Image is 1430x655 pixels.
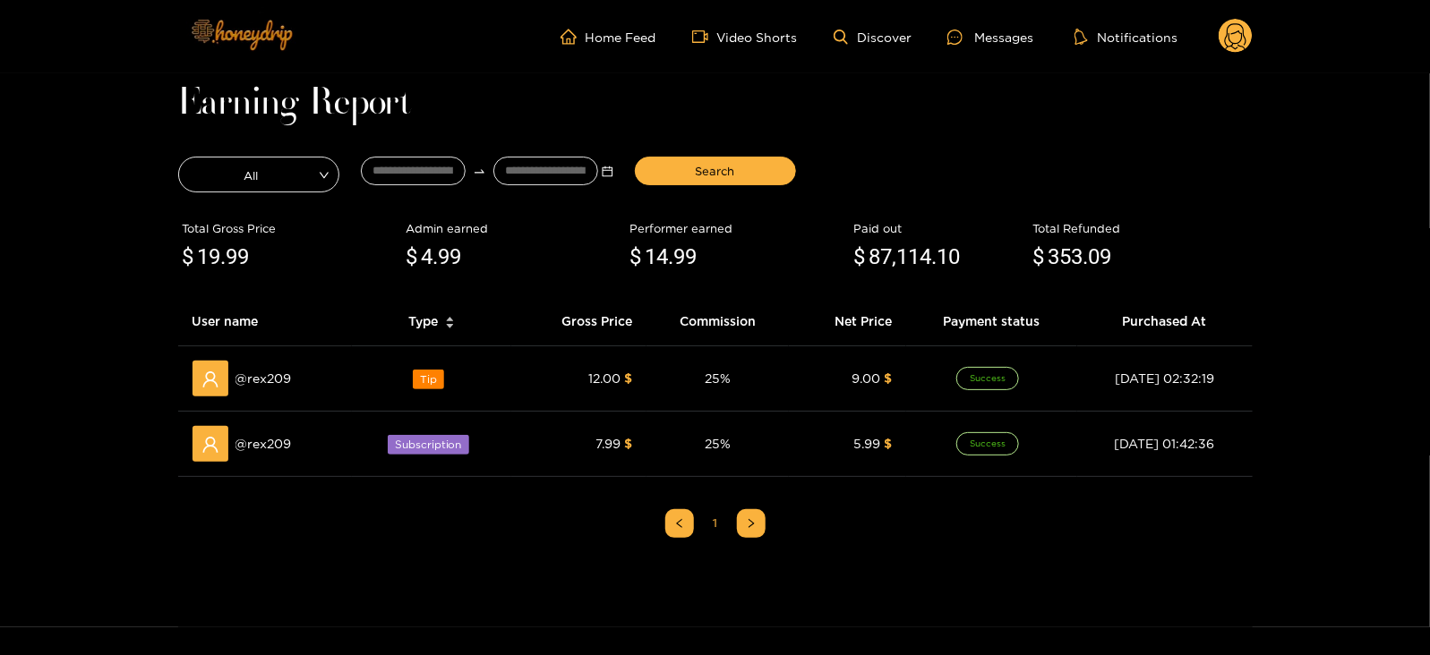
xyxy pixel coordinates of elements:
[198,244,221,269] span: 19
[646,244,669,269] span: 14
[789,297,906,346] th: Net Price
[630,241,642,275] span: $
[1049,244,1083,269] span: 353
[665,509,694,538] button: left
[696,162,735,180] span: Search
[869,244,932,269] span: 87,114
[201,370,219,388] span: user
[561,29,586,45] span: home
[705,371,731,385] span: 25 %
[646,297,789,346] th: Commission
[1115,371,1214,385] span: [DATE] 02:32:19
[624,371,632,385] span: $
[1033,241,1045,275] span: $
[445,321,455,331] span: caret-down
[407,241,418,275] span: $
[588,371,621,385] span: 12.00
[1077,297,1253,346] th: Purchased At
[737,509,766,538] li: Next Page
[956,432,1019,455] span: Success
[884,437,892,450] span: $
[183,219,398,237] div: Total Gross Price
[665,509,694,538] li: Previous Page
[235,369,292,388] span: @ rex209
[473,165,486,178] span: swap-right
[669,244,698,269] span: .99
[906,297,1076,346] th: Payment status
[561,29,656,45] a: Home Feed
[635,157,796,185] button: Search
[854,219,1024,237] div: Paid out
[692,29,717,45] span: video-camera
[1083,244,1112,269] span: .09
[705,437,731,450] span: 25 %
[746,518,757,529] span: right
[422,244,433,269] span: 4
[178,297,353,346] th: User name
[179,162,338,187] span: All
[630,219,845,237] div: Performer earned
[853,437,880,450] span: 5.99
[473,165,486,178] span: to
[595,437,621,450] span: 7.99
[183,241,194,275] span: $
[235,434,292,454] span: @ rex209
[956,367,1019,390] span: Success
[201,436,219,454] span: user
[701,509,730,538] li: 1
[932,244,961,269] span: .10
[692,29,798,45] a: Video Shorts
[1069,28,1183,46] button: Notifications
[884,371,892,385] span: $
[407,219,621,237] div: Admin earned
[624,437,632,450] span: $
[737,509,766,538] button: right
[1115,437,1215,450] span: [DATE] 01:42:36
[834,30,912,45] a: Discover
[178,91,1253,116] h1: Earning Report
[413,370,444,389] span: Tip
[433,244,462,269] span: .99
[445,314,455,324] span: caret-up
[854,241,866,275] span: $
[1033,219,1248,237] div: Total Refunded
[852,371,880,385] span: 9.00
[388,435,469,455] span: Subscription
[221,244,250,269] span: .99
[674,518,685,529] span: left
[702,510,729,537] a: 1
[408,311,438,331] span: Type
[511,297,646,346] th: Gross Price
[947,27,1033,47] div: Messages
